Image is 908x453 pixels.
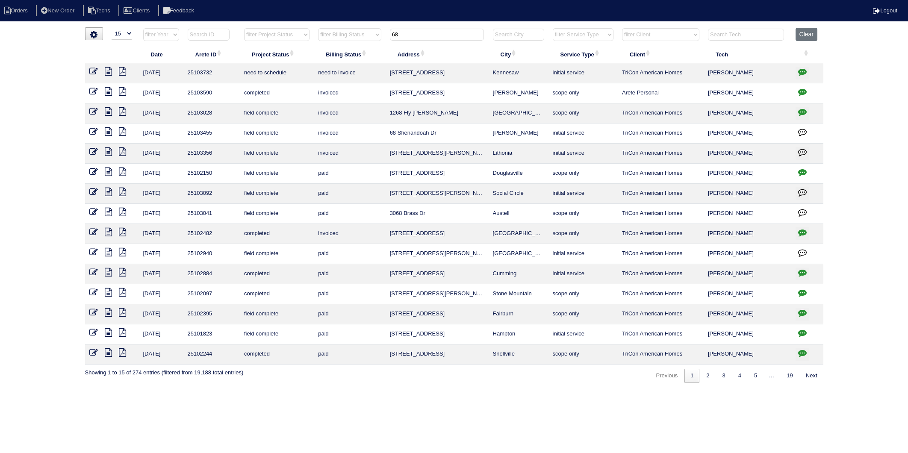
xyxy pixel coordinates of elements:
[183,184,240,204] td: 25103092
[548,224,618,244] td: scope only
[704,204,791,224] td: [PERSON_NAME]
[386,63,489,83] td: [STREET_ADDRESS]
[386,244,489,264] td: [STREET_ADDRESS][PERSON_NAME]
[314,204,385,224] td: paid
[139,284,183,304] td: [DATE]
[704,224,791,244] td: [PERSON_NAME]
[139,164,183,184] td: [DATE]
[183,63,240,83] td: 25103732
[618,204,704,224] td: TriCon American Homes
[618,164,704,184] td: TriCon American Homes
[800,369,823,383] a: Next
[704,264,791,284] td: [PERSON_NAME]
[314,224,385,244] td: invoiced
[183,204,240,224] td: 25103041
[618,224,704,244] td: TriCon American Homes
[386,284,489,304] td: [STREET_ADDRESS][PERSON_NAME]
[708,29,784,41] input: Search Tech
[183,224,240,244] td: 25102482
[240,124,314,144] td: field complete
[139,204,183,224] td: [DATE]
[386,344,489,365] td: [STREET_ADDRESS]
[314,184,385,204] td: paid
[118,5,156,17] li: Clients
[618,284,704,304] td: TriCon American Homes
[704,103,791,124] td: [PERSON_NAME]
[118,7,156,14] a: Clients
[489,224,548,244] td: [GEOGRAPHIC_DATA]
[618,324,704,344] td: TriCon American Homes
[314,124,385,144] td: invoiced
[240,164,314,184] td: field complete
[704,324,791,344] td: [PERSON_NAME]
[618,304,704,324] td: TriCon American Homes
[548,264,618,284] td: initial service
[183,244,240,264] td: 25102940
[314,324,385,344] td: paid
[386,164,489,184] td: [STREET_ADDRESS]
[704,244,791,264] td: [PERSON_NAME]
[704,304,791,324] td: [PERSON_NAME]
[618,144,704,164] td: TriCon American Homes
[489,284,548,304] td: Stone Mountain
[796,28,817,41] button: Clear
[618,124,704,144] td: TriCon American Homes
[139,103,183,124] td: [DATE]
[489,45,548,63] th: City: activate to sort column ascending
[386,83,489,103] td: [STREET_ADDRESS]
[791,45,823,63] th: : activate to sort column ascending
[386,144,489,164] td: [STREET_ADDRESS][PERSON_NAME]
[548,83,618,103] td: scope only
[489,184,548,204] td: Social Circle
[314,83,385,103] td: invoiced
[716,369,731,383] a: 3
[618,344,704,365] td: TriCon American Homes
[704,144,791,164] td: [PERSON_NAME]
[489,124,548,144] td: [PERSON_NAME]
[36,7,81,14] a: New Order
[618,83,704,103] td: Arete Personal
[548,324,618,344] td: initial service
[489,83,548,103] td: [PERSON_NAME]
[489,164,548,184] td: Douglasville
[240,144,314,164] td: field complete
[83,5,117,17] li: Techs
[183,144,240,164] td: 25103356
[314,284,385,304] td: paid
[240,284,314,304] td: completed
[489,244,548,264] td: [GEOGRAPHIC_DATA]
[240,324,314,344] td: field complete
[240,45,314,63] th: Project Status: activate to sort column ascending
[704,344,791,365] td: [PERSON_NAME]
[240,83,314,103] td: completed
[314,264,385,284] td: paid
[85,365,244,377] div: Showing 1 to 15 of 274 entries (filtered from 19,188 total entries)
[386,264,489,284] td: [STREET_ADDRESS]
[386,184,489,204] td: [STREET_ADDRESS][PERSON_NAME]
[548,164,618,184] td: scope only
[139,124,183,144] td: [DATE]
[748,369,763,383] a: 5
[873,7,897,14] a: Logout
[386,324,489,344] td: [STREET_ADDRESS]
[183,103,240,124] td: 25103028
[704,83,791,103] td: [PERSON_NAME]
[139,244,183,264] td: [DATE]
[763,372,780,379] span: …
[139,304,183,324] td: [DATE]
[240,184,314,204] td: field complete
[548,344,618,365] td: scope only
[618,63,704,83] td: TriCon American Homes
[183,264,240,284] td: 25102884
[240,304,314,324] td: field complete
[139,144,183,164] td: [DATE]
[618,45,704,63] th: Client: activate to sort column ascending
[139,45,183,63] th: Date
[240,264,314,284] td: completed
[36,5,81,17] li: New Order
[489,324,548,344] td: Hampton
[314,344,385,365] td: paid
[548,144,618,164] td: initial service
[158,5,201,17] li: Feedback
[618,184,704,204] td: TriCon American Homes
